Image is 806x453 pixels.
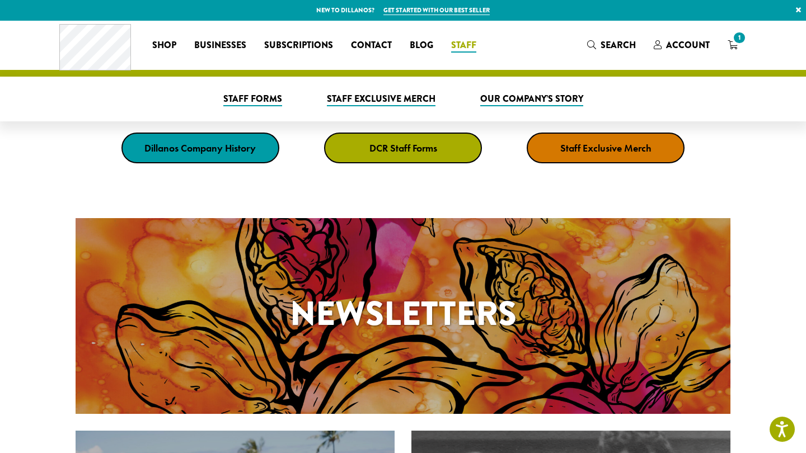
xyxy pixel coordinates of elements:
a: Staff Exclusive Merch [527,133,685,163]
span: Contact [351,39,392,53]
span: Staff [451,39,476,53]
h1: Newsletters [76,289,730,339]
a: DCR Staff Forms [324,133,482,163]
a: Search [578,36,645,54]
span: Our Company’s Story [480,92,583,106]
a: Shop [143,36,185,54]
a: Dillanos Company History [121,133,279,163]
strong: Dillanos Company History [144,141,256,154]
span: Search [601,39,636,51]
span: Staff Forms [223,92,282,106]
span: Staff Exclusive Merch [327,92,435,106]
strong: Staff Exclusive Merch [560,141,652,154]
span: Blog [410,39,433,53]
span: Shop [152,39,176,53]
span: Subscriptions [264,39,333,53]
span: 1 [732,30,747,45]
span: Account [666,39,710,51]
a: Get started with our best seller [383,6,490,15]
a: Newsletters [76,218,730,414]
a: Staff [442,36,485,54]
strong: DCR Staff Forms [369,141,437,154]
span: Businesses [194,39,246,53]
